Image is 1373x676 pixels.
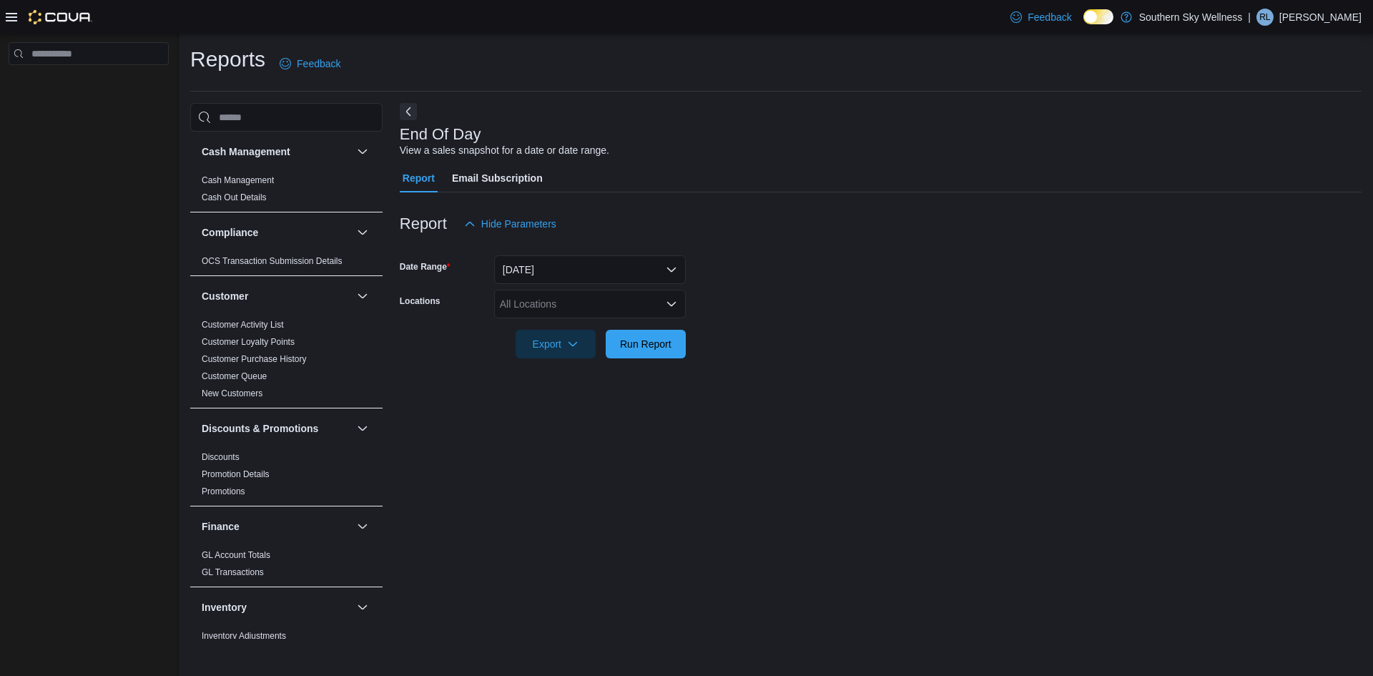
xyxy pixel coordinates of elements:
[202,354,307,364] a: Customer Purchase History
[202,451,240,463] span: Discounts
[1248,9,1251,26] p: |
[516,330,596,358] button: Export
[400,126,481,143] h3: End Of Day
[297,57,340,71] span: Feedback
[190,449,383,506] div: Discounts & Promotions
[620,337,671,351] span: Run Report
[202,337,295,347] a: Customer Loyalty Points
[524,330,587,358] span: Export
[202,519,351,534] button: Finance
[1279,9,1362,26] p: [PERSON_NAME]
[202,371,267,381] a: Customer Queue
[202,600,247,614] h3: Inventory
[400,295,441,307] label: Locations
[400,261,451,273] label: Date Range
[1083,9,1113,24] input: Dark Mode
[202,255,343,267] span: OCS Transaction Submission Details
[202,144,290,159] h3: Cash Management
[202,192,267,202] a: Cash Out Details
[202,175,274,185] a: Cash Management
[274,49,346,78] a: Feedback
[606,330,686,358] button: Run Report
[354,143,371,160] button: Cash Management
[202,567,264,577] a: GL Transactions
[1259,9,1270,26] span: RL
[481,217,556,231] span: Hide Parameters
[190,316,383,408] div: Customer
[354,288,371,305] button: Customer
[354,224,371,241] button: Compliance
[202,469,270,479] a: Promotion Details
[202,469,270,480] span: Promotion Details
[202,631,286,641] a: Inventory Adjustments
[202,192,267,203] span: Cash Out Details
[202,421,318,436] h3: Discounts & Promotions
[202,336,295,348] span: Customer Loyalty Points
[400,215,447,232] h3: Report
[202,388,262,398] a: New Customers
[29,10,92,24] img: Cova
[190,45,265,74] h1: Reports
[403,164,435,192] span: Report
[452,164,543,192] span: Email Subscription
[202,600,351,614] button: Inventory
[1028,10,1071,24] span: Feedback
[202,452,240,462] a: Discounts
[400,143,609,158] div: View a sales snapshot for a date or date range.
[202,486,245,497] span: Promotions
[9,68,169,102] nav: Complex example
[1256,9,1274,26] div: Rowan Lopez
[494,255,686,284] button: [DATE]
[190,172,383,212] div: Cash Management
[202,486,245,496] a: Promotions
[202,225,258,240] h3: Compliance
[1139,9,1242,26] p: Southern Sky Wellness
[354,518,371,535] button: Finance
[202,549,270,561] span: GL Account Totals
[202,175,274,186] span: Cash Management
[202,388,262,399] span: New Customers
[202,550,270,560] a: GL Account Totals
[202,567,264,578] span: GL Transactions
[666,298,677,310] button: Open list of options
[202,289,351,303] button: Customer
[354,599,371,616] button: Inventory
[202,371,267,382] span: Customer Queue
[400,103,417,120] button: Next
[202,256,343,266] a: OCS Transaction Submission Details
[202,144,351,159] button: Cash Management
[202,319,284,330] span: Customer Activity List
[190,253,383,275] div: Compliance
[190,547,383,587] div: Finance
[202,225,351,240] button: Compliance
[1083,24,1084,25] span: Dark Mode
[354,420,371,437] button: Discounts & Promotions
[1005,3,1077,31] a: Feedback
[202,519,240,534] h3: Finance
[458,210,562,238] button: Hide Parameters
[202,320,284,330] a: Customer Activity List
[202,630,286,642] span: Inventory Adjustments
[202,289,248,303] h3: Customer
[202,421,351,436] button: Discounts & Promotions
[202,353,307,365] span: Customer Purchase History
